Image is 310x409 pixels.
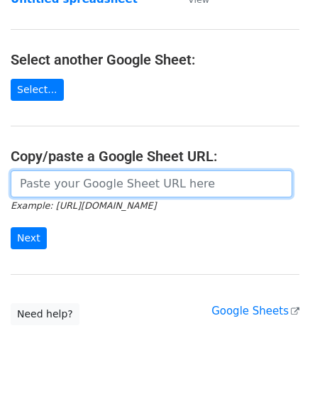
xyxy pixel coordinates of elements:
[239,341,310,409] iframe: Chat Widget
[11,51,299,68] h4: Select another Google Sheet:
[11,170,292,197] input: Paste your Google Sheet URL here
[211,305,299,317] a: Google Sheets
[11,148,299,165] h4: Copy/paste a Google Sheet URL:
[11,227,47,249] input: Next
[11,79,64,101] a: Select...
[11,200,156,211] small: Example: [URL][DOMAIN_NAME]
[11,303,79,325] a: Need help?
